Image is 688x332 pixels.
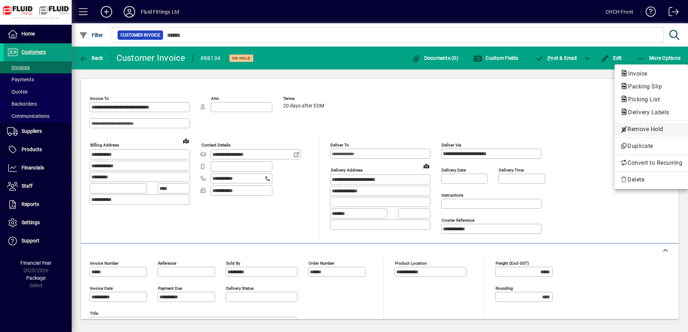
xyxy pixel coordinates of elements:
[620,70,651,77] span: Invoice
[620,96,663,103] span: Picking List
[620,125,682,134] span: Remove Hold
[620,142,682,150] span: Duplicate
[620,175,682,184] span: Delete
[620,83,665,90] span: Packing Slip
[620,159,682,167] span: Convert to Recurring
[620,109,673,116] span: Delivery Labels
